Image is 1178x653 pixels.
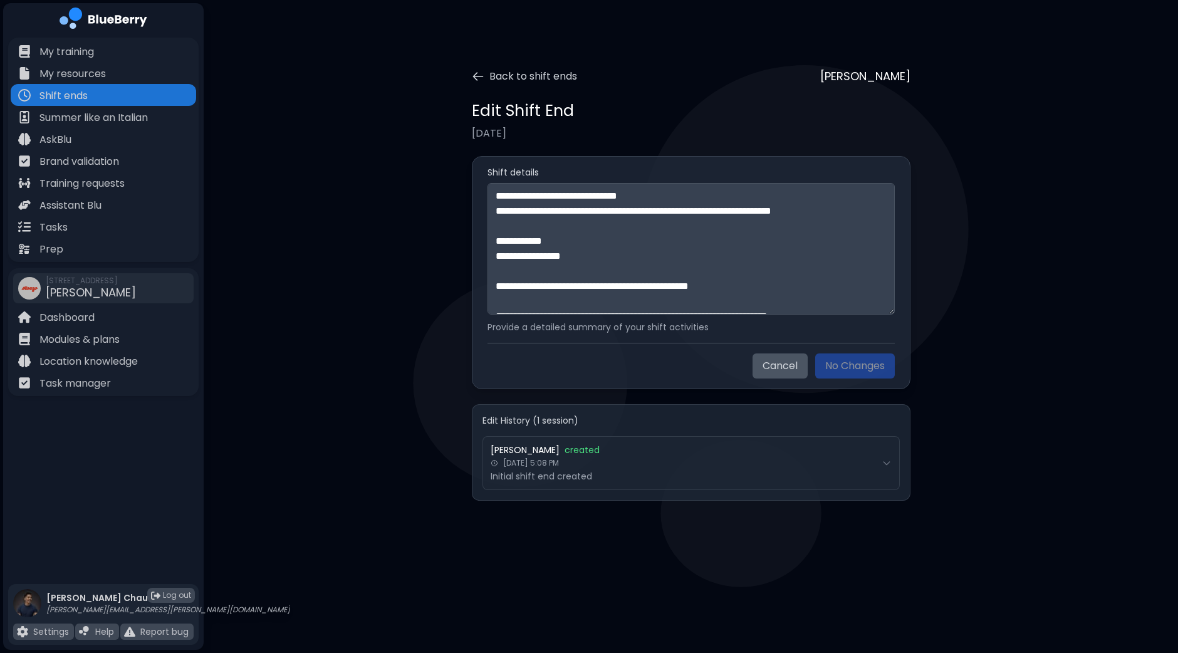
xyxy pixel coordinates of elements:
p: My resources [39,66,106,81]
span: [PERSON_NAME] [491,444,560,456]
p: My training [39,44,94,60]
p: Location knowledge [39,354,138,369]
img: file icon [18,221,31,233]
img: file icon [18,45,31,58]
img: logout [151,591,160,600]
p: Provide a detailed summary of your shift activities [487,321,895,333]
img: company thumbnail [18,277,41,300]
img: file icon [18,311,31,323]
p: Settings [33,626,69,637]
img: profile photo [13,589,41,630]
button: No Changes [815,353,895,379]
p: [PERSON_NAME] Chau [46,592,290,603]
p: Tasks [39,220,68,235]
img: file icon [18,243,31,255]
img: file icon [18,355,31,367]
p: Initial shift end created [491,471,877,482]
img: file icon [18,133,31,145]
p: Summer like an Italian [39,110,148,125]
img: file icon [18,155,31,167]
p: AskBlu [39,132,71,147]
h4: Edit History ( 1 session ) [482,415,900,426]
p: Report bug [140,626,189,637]
span: [STREET_ADDRESS] [46,276,136,286]
p: Modules & plans [39,332,120,347]
img: file icon [18,177,31,189]
span: [PERSON_NAME] [46,285,136,300]
img: file icon [124,626,135,637]
p: Training requests [39,176,125,191]
h1: Edit Shift End [472,100,574,121]
button: Cancel [753,353,808,379]
p: Dashboard [39,310,95,325]
p: [PERSON_NAME][EMAIL_ADDRESS][PERSON_NAME][DOMAIN_NAME] [46,605,290,615]
img: file icon [18,199,31,211]
button: Back to shift ends [472,69,577,84]
span: Log out [163,590,191,600]
img: file icon [18,67,31,80]
p: Brand validation [39,154,119,169]
img: file icon [18,89,31,102]
img: file icon [18,377,31,389]
span: created [565,444,600,456]
img: company logo [60,8,147,33]
p: [DATE] [472,126,910,141]
span: [DATE] 5:08 PM [503,458,559,468]
label: Shift details [487,167,895,178]
img: file icon [79,626,90,637]
img: file icon [18,111,31,123]
p: Shift ends [39,88,88,103]
img: file icon [17,626,28,637]
img: file icon [18,333,31,345]
p: [PERSON_NAME] [820,68,910,85]
p: Prep [39,242,63,257]
p: Task manager [39,376,111,391]
p: Assistant Blu [39,198,102,213]
p: Help [95,626,114,637]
